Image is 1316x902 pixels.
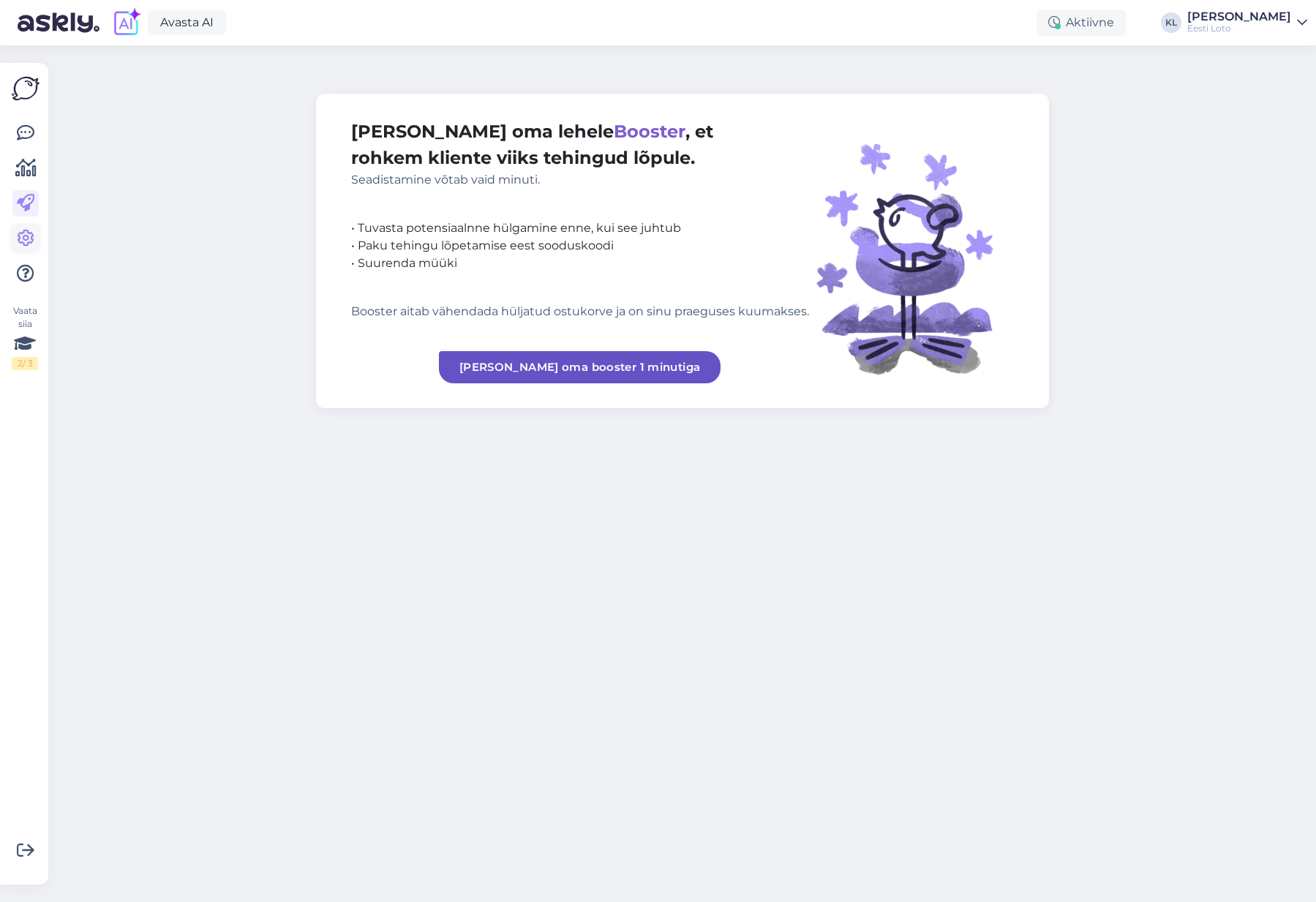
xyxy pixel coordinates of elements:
div: KL [1161,12,1181,33]
div: Seadistamine võtab vaid minuti. [351,171,809,189]
a: [PERSON_NAME]Eesti Loto [1187,11,1307,34]
div: • Tuvasta potensiaalnne hülgamine enne, kui see juhtub [351,219,809,237]
img: explore-ai [111,7,142,38]
div: • Suurenda müüki [351,255,809,272]
div: Eesti Loto [1187,23,1291,34]
a: Avasta AI [148,10,226,35]
div: Booster aitab vähendada hüljatud ostukorve ja on sinu praeguses kuumakses. [351,303,809,320]
div: [PERSON_NAME] [1187,11,1291,23]
div: Vaata siia [12,304,38,370]
div: 2 / 3 [12,357,38,370]
img: Askly Logo [12,75,40,102]
img: illustration [809,119,1014,383]
div: • Paku tehingu lõpetamise eest sooduskoodi [351,237,809,255]
a: [PERSON_NAME] oma booster 1 minutiga [439,351,721,383]
div: Aktiivne [1037,10,1126,36]
div: [PERSON_NAME] oma lehele , et rohkem kliente viiks tehingud lõpule. [351,119,809,189]
span: Booster [614,121,685,142]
